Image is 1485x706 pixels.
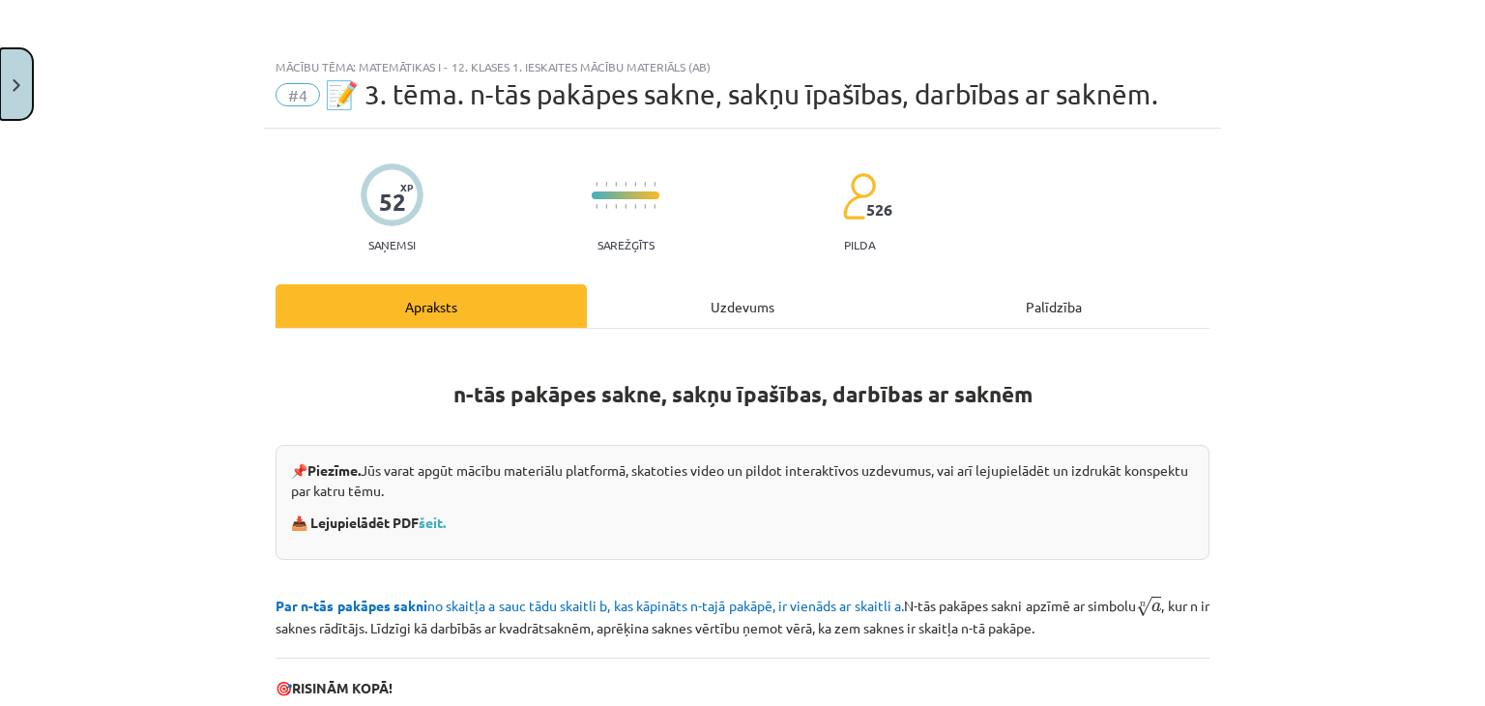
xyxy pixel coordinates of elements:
img: icon-short-line-57e1e144782c952c97e751825c79c345078a6d821885a25fce030b3d8c18986b.svg [615,204,617,209]
span: 📝 3. tēma. n-tās pakāpes sakne, sakņu īpašības, darbības ar saknēm. [325,78,1158,110]
p: Saņemsi [361,238,423,251]
span: #4 [276,83,320,106]
p: pilda [844,238,875,251]
div: Uzdevums [587,284,898,328]
img: icon-short-line-57e1e144782c952c97e751825c79c345078a6d821885a25fce030b3d8c18986b.svg [654,182,655,187]
span: a [1151,603,1161,612]
b: Par n-tās pakāpes sakni [276,597,427,614]
span: 526 [866,201,892,219]
img: icon-short-line-57e1e144782c952c97e751825c79c345078a6d821885a25fce030b3d8c18986b.svg [625,182,626,187]
div: Apraksts [276,284,587,328]
a: šeit. [419,514,446,531]
img: icon-short-line-57e1e144782c952c97e751825c79c345078a6d821885a25fce030b3d8c18986b.svg [625,204,626,209]
img: icon-short-line-57e1e144782c952c97e751825c79c345078a6d821885a25fce030b3d8c18986b.svg [644,204,646,209]
strong: Piezīme. [307,461,361,479]
img: icon-short-line-57e1e144782c952c97e751825c79c345078a6d821885a25fce030b3d8c18986b.svg [615,182,617,187]
div: 52 [379,189,406,216]
img: icon-short-line-57e1e144782c952c97e751825c79c345078a6d821885a25fce030b3d8c18986b.svg [605,182,607,187]
p: 📌 Jūs varat apgūt mācību materiālu platformā, skatoties video un pildot interaktīvos uzdevumus, v... [291,460,1194,501]
img: icon-short-line-57e1e144782c952c97e751825c79c345078a6d821885a25fce030b3d8c18986b.svg [605,204,607,209]
div: Palīdzība [898,284,1209,328]
img: icon-close-lesson-0947bae3869378f0d4975bcd49f059093ad1ed9edebbc8119c70593378902aed.svg [13,79,20,92]
div: Mācību tēma: Matemātikas i - 12. klases 1. ieskaites mācību materiāls (ab) [276,60,1209,74]
p: Sarežģīts [597,238,655,251]
img: icon-short-line-57e1e144782c952c97e751825c79c345078a6d821885a25fce030b3d8c18986b.svg [634,182,636,187]
p: N-tās pakāpes sakni apzīmē ar simbolu , kur n ir saknes rādītājs. Līdzīgi kā darbībās ar kvadrāts... [276,592,1209,638]
strong: n-tās pakāpes sakne, sakņu īpašības, darbības ar saknēm [453,380,1033,408]
img: students-c634bb4e5e11cddfef0936a35e636f08e4e9abd3cc4e673bd6f9a4125e45ecb1.svg [842,172,876,221]
img: icon-short-line-57e1e144782c952c97e751825c79c345078a6d821885a25fce030b3d8c18986b.svg [634,204,636,209]
span: XP [400,182,413,192]
span: √ [1136,597,1151,617]
strong: 📥 Lejupielādēt PDF [291,514,449,531]
img: icon-short-line-57e1e144782c952c97e751825c79c345078a6d821885a25fce030b3d8c18986b.svg [596,204,597,209]
span: no skaitļa a sauc tādu skaitli b, kas kāpināts n-tajā pakāpē, ir vienāds ar skaitli a. [276,597,904,614]
p: 🎯 [276,678,1209,698]
img: icon-short-line-57e1e144782c952c97e751825c79c345078a6d821885a25fce030b3d8c18986b.svg [654,204,655,209]
img: icon-short-line-57e1e144782c952c97e751825c79c345078a6d821885a25fce030b3d8c18986b.svg [644,182,646,187]
b: RISINĀM KOPĀ! [292,679,393,696]
img: icon-short-line-57e1e144782c952c97e751825c79c345078a6d821885a25fce030b3d8c18986b.svg [596,182,597,187]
